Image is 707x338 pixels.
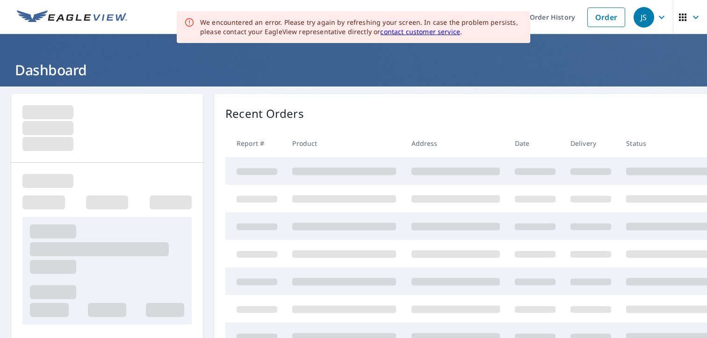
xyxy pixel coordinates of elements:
[225,105,304,122] p: Recent Orders
[634,7,654,28] div: JS
[17,10,127,24] img: EV Logo
[225,129,285,157] th: Report #
[507,129,563,157] th: Date
[587,7,625,27] a: Order
[563,129,619,157] th: Delivery
[200,18,523,36] div: We encountered an error. Please try again by refreshing your screen. In case the problem persists...
[380,27,460,36] a: contact customer service
[11,60,696,79] h1: Dashboard
[285,129,404,157] th: Product
[404,129,507,157] th: Address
